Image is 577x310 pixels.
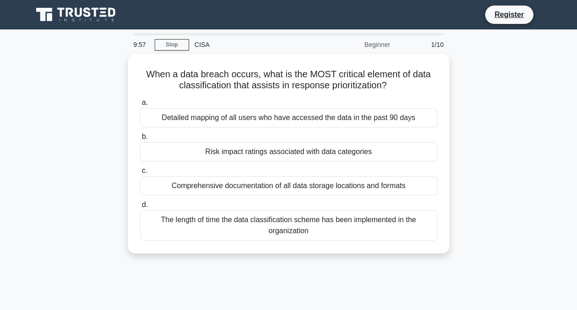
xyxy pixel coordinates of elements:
span: d. [142,201,148,208]
span: b. [142,132,148,140]
div: 9:57 [128,35,155,54]
a: Register [489,9,529,20]
h5: When a data breach occurs, what is the MOST critical element of data classification that assists ... [139,69,438,92]
a: Stop [155,39,189,51]
div: Detailed mapping of all users who have accessed the data in the past 90 days [140,108,437,127]
span: a. [142,98,148,106]
div: Beginner [315,35,396,54]
div: 1/10 [396,35,449,54]
div: Comprehensive documentation of all data storage locations and formats [140,176,437,195]
div: The length of time the data classification scheme has been implemented in the organization [140,210,437,241]
span: c. [142,166,147,174]
div: Risk impact ratings associated with data categories [140,142,437,161]
div: CISA [189,35,315,54]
